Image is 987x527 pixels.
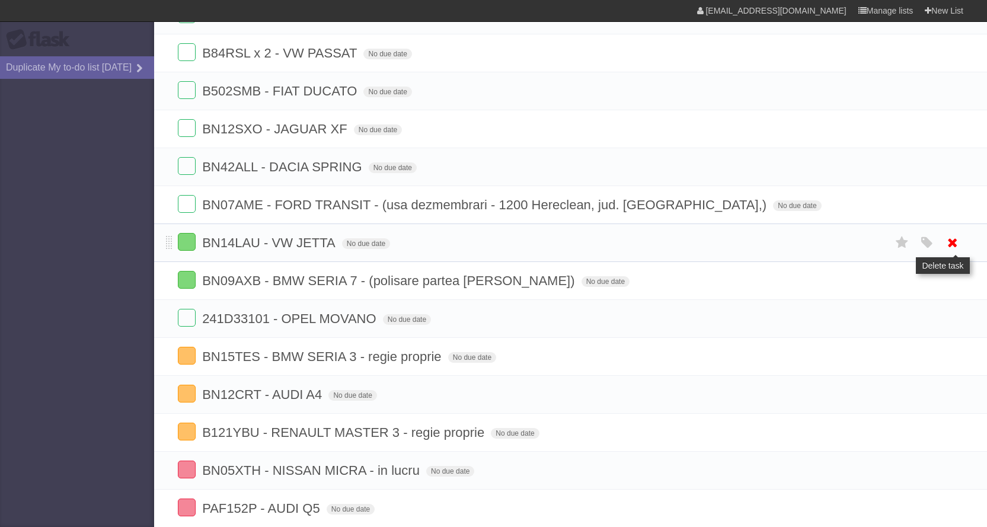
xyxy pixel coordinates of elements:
[582,276,630,287] span: No due date
[202,273,577,288] span: BN09AXB - BMW SERIA 7 - (polisare partea [PERSON_NAME])
[202,349,444,364] span: BN15TES - BMW SERIA 3 - regie proprie
[354,124,402,135] span: No due date
[202,501,323,516] span: PAF152P - AUDI Q5
[178,233,196,251] label: Done
[178,157,196,175] label: Done
[202,463,423,478] span: BN05XTH - NISSAN MICRA - in lucru
[202,122,350,136] span: BN12SXO - JAGUAR XF
[202,84,360,98] span: B502SMB - FIAT DUCATO
[383,314,431,325] span: No due date
[178,347,196,365] label: Done
[891,233,913,253] label: Star task
[178,385,196,403] label: Done
[6,29,77,50] div: Flask
[342,238,390,249] span: No due date
[327,504,375,515] span: No due date
[448,352,496,363] span: No due date
[178,271,196,289] label: Done
[202,425,487,440] span: B121YBU - RENAULT MASTER 3 - regie proprie
[178,43,196,61] label: Done
[363,87,411,97] span: No due date
[178,423,196,440] label: Done
[328,390,376,401] span: No due date
[491,428,539,439] span: No due date
[202,159,365,174] span: BN42ALL - DACIA SPRING
[202,46,360,60] span: B84RSL x 2 - VW PASSAT
[178,309,196,327] label: Done
[426,466,474,477] span: No due date
[178,461,196,478] label: Done
[202,235,338,250] span: BN14LAU - VW JETTA
[773,200,821,211] span: No due date
[202,197,769,212] span: BN07AME - FORD TRANSIT - (usa dezmembrari - 1200 Hereclean, jud. [GEOGRAPHIC_DATA],)
[202,311,379,326] span: 241D33101 - OPEL MOVANO
[363,49,411,59] span: No due date
[178,499,196,516] label: Done
[178,81,196,99] label: Done
[178,119,196,137] label: Done
[178,195,196,213] label: Done
[202,387,325,402] span: BN12CRT - AUDI A4
[369,162,417,173] span: No due date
